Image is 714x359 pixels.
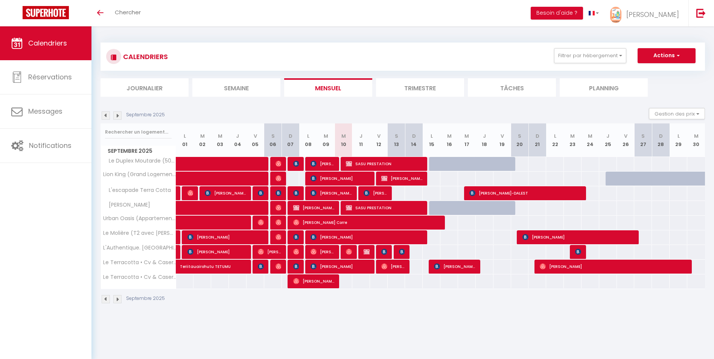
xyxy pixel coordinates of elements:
[554,48,626,63] button: Filtrer par hébergement
[276,201,282,215] span: [PERSON_NAME]
[126,295,165,302] p: Septembre 2025
[652,123,670,157] th: 28
[696,8,706,18] img: logout
[412,132,416,140] abbr: D
[276,171,282,186] span: [PERSON_NAME]
[536,132,539,140] abbr: D
[468,78,556,97] li: Tâches
[28,106,62,116] span: Messages
[276,230,282,244] span: [PERSON_NAME]
[121,48,168,65] h3: CALENDRIERS
[311,157,334,171] span: [PERSON_NAME]
[370,123,388,157] th: 12
[540,259,687,274] span: [PERSON_NAME]
[570,132,575,140] abbr: M
[388,123,405,157] th: 13
[469,186,582,200] span: [PERSON_NAME]-DALEST
[352,123,370,157] th: 11
[476,123,493,157] th: 18
[176,186,180,201] a: [PERSON_NAME]
[346,201,423,215] span: SASU PRESTATION
[254,132,257,140] abbr: V
[276,157,282,171] span: [PERSON_NAME]
[258,186,264,200] span: [PERSON_NAME]
[102,230,177,236] span: Le Molière (T2 avec [PERSON_NAME] )
[606,132,609,140] abbr: J
[346,157,423,171] span: SASU PRESTATION
[522,230,635,244] span: [PERSON_NAME]
[28,38,67,48] span: Calendriers
[126,111,165,119] p: Septembre 2025
[626,10,679,19] span: [PERSON_NAME]
[493,123,511,157] th: 19
[311,186,352,200] span: [PERSON_NAME]
[588,132,592,140] abbr: M
[271,132,275,140] abbr: S
[102,260,177,265] span: Le Terracotta • Cv & Caserne
[440,123,458,157] th: 16
[324,132,328,140] abbr: M
[346,245,352,259] span: [PERSON_NAME]
[299,123,317,157] th: 08
[483,132,486,140] abbr: J
[293,186,299,200] span: [PERSON_NAME]
[399,245,405,259] span: Veronique Gouaille
[184,132,186,140] abbr: L
[335,123,352,157] th: 10
[258,215,264,230] span: [PERSON_NAME]
[276,259,282,274] span: [PERSON_NAME]
[293,274,335,288] span: [PERSON_NAME]
[364,245,370,259] span: [PERSON_NAME]
[531,7,583,20] button: Besoin d'aide ?
[102,157,177,165] span: Le Duplex Moutarde (50m2)
[229,123,247,157] th: 04
[6,3,29,26] button: Ouvrir le widget de chat LiveChat
[101,146,176,157] span: Septembre 2025
[376,78,464,97] li: Trimestre
[293,259,299,274] span: [PERSON_NAME]
[624,132,627,140] abbr: V
[501,132,504,140] abbr: V
[554,132,556,140] abbr: L
[670,123,687,157] th: 29
[102,201,152,209] span: [PERSON_NAME]
[682,325,708,353] iframe: Chat
[528,123,546,157] th: 21
[293,230,299,244] span: [PERSON_NAME]
[293,201,335,215] span: [PERSON_NAME]
[176,123,194,157] th: 01
[115,8,141,16] span: Chercher
[311,230,423,244] span: [PERSON_NAME]
[317,123,335,157] th: 09
[187,230,264,244] span: [PERSON_NAME]
[293,157,299,171] span: [PERSON_NAME]
[359,132,362,140] abbr: J
[102,245,177,251] span: L'Authentique. [GEOGRAPHIC_DATA]
[276,215,282,230] span: [PERSON_NAME]
[564,123,582,157] th: 23
[641,132,645,140] abbr: S
[649,108,705,119] button: Gestion des prix
[423,123,440,157] th: 15
[634,123,652,157] th: 27
[100,78,189,97] li: Journalier
[659,132,663,140] abbr: D
[617,123,635,157] th: 26
[381,259,405,274] span: [PERSON_NAME]
[264,123,282,157] th: 06
[364,186,387,200] span: [PERSON_NAME]
[102,274,177,280] span: Le Terracotta • Cv & Caserne
[311,259,370,274] span: [PERSON_NAME]
[102,216,177,221] span: Urban Oasis (Appartement chic)
[458,123,476,157] th: 17
[105,125,172,139] input: Rechercher un logement...
[341,132,346,140] abbr: M
[200,132,205,140] abbr: M
[293,245,299,259] span: [PERSON_NAME]
[518,132,521,140] abbr: S
[247,123,264,157] th: 05
[694,132,699,140] abbr: M
[293,215,441,230] span: [PERSON_NAME] Corre
[381,245,387,259] span: [PERSON_NAME]
[311,171,370,186] span: [PERSON_NAME]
